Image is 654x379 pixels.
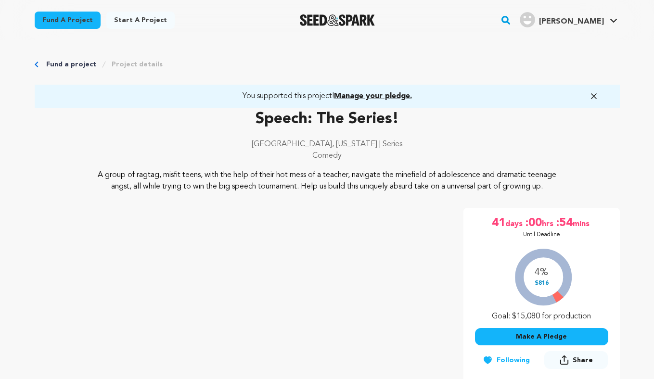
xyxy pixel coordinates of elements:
[475,328,608,345] button: Make A Pledge
[46,90,608,102] a: You supported this project!Manage your pledge.
[573,215,591,231] span: mins
[518,10,619,27] a: Lisa H.'s Profile
[106,12,175,29] a: Start a project
[520,12,535,27] img: user.png
[542,215,555,231] span: hrs
[35,139,620,150] p: [GEOGRAPHIC_DATA], [US_STATE] | Series
[35,60,620,69] div: Breadcrumb
[35,12,101,29] a: Fund a project
[35,108,620,131] p: Speech: The Series!
[555,215,573,231] span: :54
[334,92,412,100] span: Manage your pledge.
[539,18,604,25] span: [PERSON_NAME]
[300,14,375,26] a: Seed&Spark Homepage
[544,351,608,369] button: Share
[492,215,505,231] span: 41
[35,150,620,162] p: Comedy
[475,352,538,369] button: Following
[46,60,96,69] a: Fund a project
[518,10,619,30] span: Lisa H.'s Profile
[520,12,604,27] div: Lisa H.'s Profile
[505,215,525,231] span: days
[525,215,542,231] span: :00
[93,169,561,192] p: A group of ragtag, misfit teens, with the help of their hot mess of a teacher, navigate the minef...
[573,355,593,365] span: Share
[112,60,163,69] a: Project details
[523,231,560,239] p: Until Deadline
[300,14,375,26] img: Seed&Spark Logo Dark Mode
[544,351,608,373] span: Share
